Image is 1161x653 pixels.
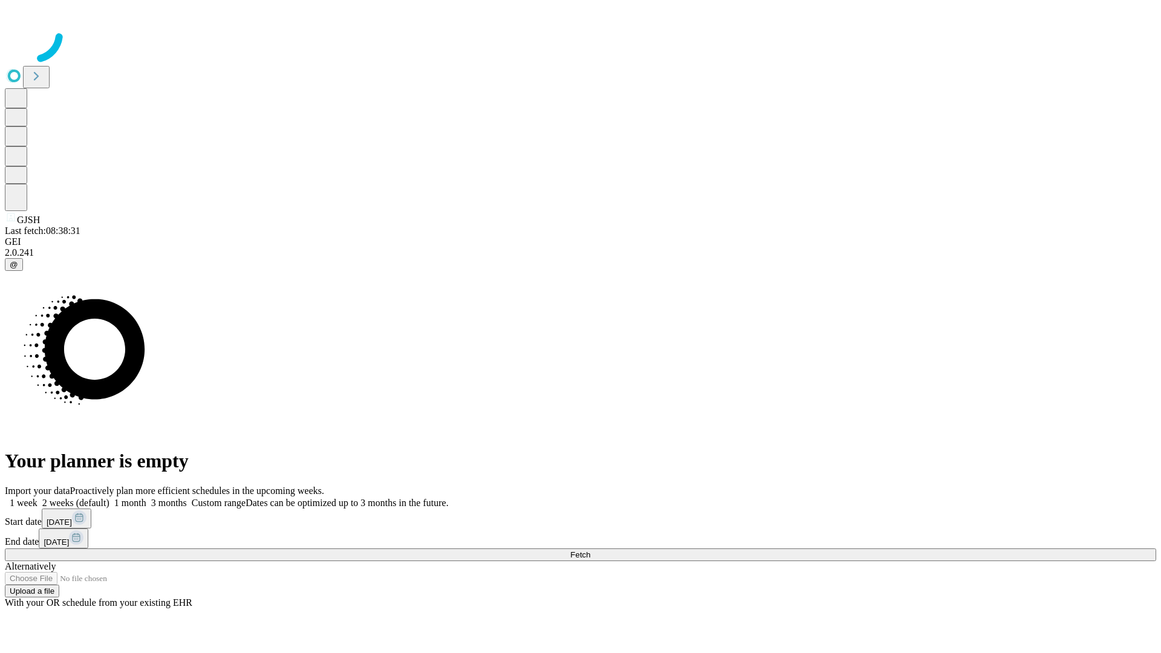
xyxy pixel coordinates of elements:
[5,236,1156,247] div: GEI
[5,486,70,496] span: Import your data
[5,226,80,236] span: Last fetch: 08:38:31
[5,548,1156,561] button: Fetch
[192,498,246,508] span: Custom range
[246,498,448,508] span: Dates can be optimized up to 3 months in the future.
[47,518,72,527] span: [DATE]
[5,450,1156,472] h1: Your planner is empty
[5,597,192,608] span: With your OR schedule from your existing EHR
[42,498,109,508] span: 2 weeks (default)
[151,498,187,508] span: 3 months
[5,528,1156,548] div: End date
[70,486,324,496] span: Proactively plan more efficient schedules in the upcoming weeks.
[44,538,69,547] span: [DATE]
[5,561,56,571] span: Alternatively
[570,550,590,559] span: Fetch
[5,508,1156,528] div: Start date
[5,585,59,597] button: Upload a file
[42,508,91,528] button: [DATE]
[10,498,37,508] span: 1 week
[17,215,40,225] span: GJSH
[5,247,1156,258] div: 2.0.241
[10,260,18,269] span: @
[5,258,23,271] button: @
[114,498,146,508] span: 1 month
[39,528,88,548] button: [DATE]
